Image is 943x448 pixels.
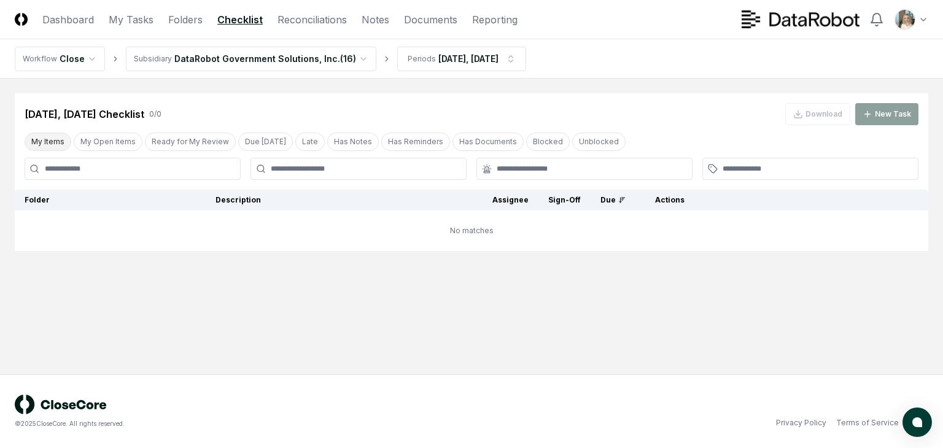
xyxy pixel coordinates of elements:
nav: breadcrumb [15,47,526,71]
a: Terms of Service [836,417,899,428]
button: Due Today [238,133,293,151]
th: Description [206,190,483,210]
button: atlas-launcher [902,407,932,437]
button: Unblocked [572,133,626,151]
button: Late [295,133,325,151]
div: [DATE], [DATE] Checklist [25,107,144,122]
div: Actions [645,195,918,206]
a: Reconciliations [277,12,347,27]
button: Periods[DATE], [DATE] [397,47,526,71]
a: Reporting [472,12,518,27]
a: Notes [362,12,389,27]
th: Folder [15,190,206,210]
button: Has Notes [327,133,379,151]
button: Has Reminders [381,133,450,151]
div: [DATE], [DATE] [438,52,499,65]
a: Privacy Policy [776,417,826,428]
div: © 2025 CloseCore. All rights reserved. [15,419,471,428]
img: logo [15,395,107,414]
button: My Open Items [74,133,142,151]
img: Logo [15,13,28,26]
a: My Tasks [109,12,153,27]
button: Blocked [526,133,570,151]
img: DataRobot logo [742,10,860,28]
th: Assignee [483,190,538,210]
a: Checklist [217,12,263,27]
a: Documents [404,12,457,27]
button: Has Documents [452,133,524,151]
img: ACg8ocKh93A2PVxV7CaGalYBgc3fGwopTyyIAwAiiQ5buQbeS2iRnTQ=s96-c [895,10,915,29]
button: My Items [25,133,71,151]
a: Folders [168,12,203,27]
button: Ready for My Review [145,133,236,151]
div: 0 / 0 [149,109,161,120]
td: No matches [15,210,928,251]
div: Due [600,195,626,206]
a: Dashboard [42,12,94,27]
div: Periods [408,53,436,64]
div: Subsidiary [134,53,172,64]
div: Workflow [23,53,57,64]
th: Sign-Off [538,190,591,210]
